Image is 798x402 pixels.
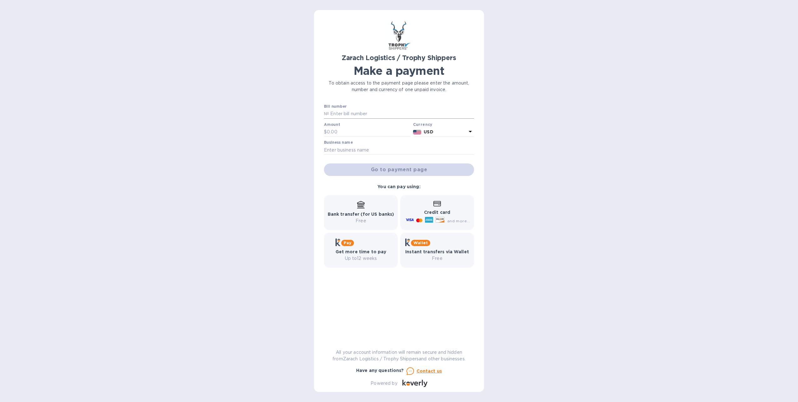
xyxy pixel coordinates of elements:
[424,129,433,134] b: USD
[324,80,474,93] p: To obtain access to the payment page please enter the amount, number and currency of one unpaid i...
[327,127,411,137] input: 0.00
[447,219,470,223] span: and more...
[371,380,397,387] p: Powered by
[417,368,442,374] u: Contact us
[329,109,474,119] input: Enter bill number
[324,123,340,126] label: Amount
[324,111,329,117] p: №
[324,105,346,109] label: Bill number
[356,368,404,373] b: Have any questions?
[324,349,474,362] p: All your account information will remain secure and hidden from Zarach Logistics / Trophy Shipper...
[328,218,394,224] p: Free
[413,240,428,245] b: Wallet
[405,249,469,254] b: Instant transfers via Wallet
[324,64,474,77] h1: Make a payment
[324,129,327,135] p: $
[377,184,420,189] b: You can pay using:
[336,249,386,254] b: Get more time to pay
[424,210,450,215] b: Credit card
[344,240,351,245] b: Pay
[336,255,386,262] p: Up to 12 weeks
[413,130,422,134] img: USD
[328,212,394,217] b: Bank transfer (for US banks)
[342,54,456,62] b: Zarach Logistics / Trophy Shippers
[324,141,353,145] label: Business name
[413,122,432,127] b: Currency
[324,145,474,155] input: Enter business name
[405,255,469,262] p: Free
